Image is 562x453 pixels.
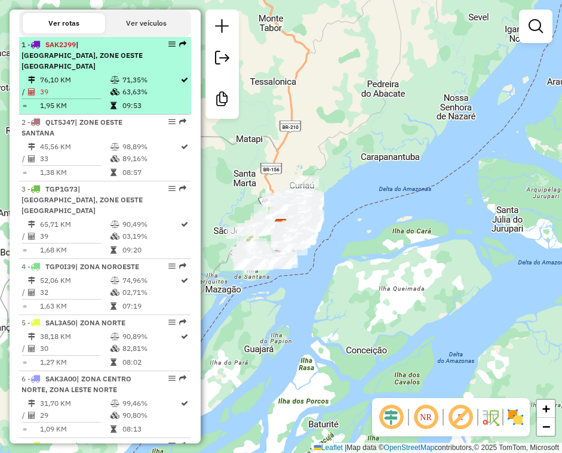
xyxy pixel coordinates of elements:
[105,13,188,33] button: Ver veículos
[45,184,78,193] span: TGP1G73
[542,401,550,416] span: +
[22,40,143,70] span: 1 -
[122,244,180,256] td: 09:20
[39,409,110,421] td: 29
[22,118,122,137] span: | ZONE OESTE SANTANA
[181,277,188,284] i: Rota otimizada
[110,345,119,352] i: % de utilização da cubagem
[179,41,186,48] em: Rota exportada
[22,300,27,312] td: =
[110,76,119,84] i: % de utilização do peso
[22,167,27,178] td: =
[22,40,143,70] span: | [GEOGRAPHIC_DATA], ZONE OESTE [GEOGRAPHIC_DATA]
[110,277,119,284] i: % de utilização do peso
[39,300,110,312] td: 1,63 KM
[39,100,110,112] td: 1,95 KM
[22,423,27,435] td: =
[168,319,176,326] em: Opções
[122,275,180,286] td: 74,96%
[110,169,116,176] i: Tempo total em rota
[110,246,116,254] i: Tempo total em rota
[168,118,176,125] em: Opções
[210,87,234,114] a: Criar modelo
[179,319,186,326] em: Rota exportada
[537,400,555,418] a: Zoom in
[537,418,555,436] a: Zoom out
[22,244,27,256] td: =
[122,86,180,98] td: 63,63%
[39,356,110,368] td: 1,27 KM
[28,333,35,340] i: Distância Total
[110,426,116,433] i: Tempo total em rota
[110,155,119,162] i: % de utilização da cubagem
[110,400,119,407] i: % de utilização do peso
[179,442,186,449] em: Rota exportada
[39,218,110,230] td: 65,71 KM
[168,185,176,192] em: Opções
[39,141,110,153] td: 45,56 KM
[122,343,180,355] td: 82,81%
[45,441,75,450] span: TGP0I43
[506,408,525,427] img: Exibir/Ocultar setores
[168,442,176,449] em: Opções
[39,244,110,256] td: 1,68 KM
[481,408,500,427] img: Fluxo de ruas
[45,118,75,127] span: QLT5J47
[122,409,180,421] td: 90,80%
[122,141,180,153] td: 98,89%
[22,184,143,215] span: | [GEOGRAPHIC_DATA], ZONE OESTE [GEOGRAPHIC_DATA]
[110,88,119,95] i: % de utilização da cubagem
[22,318,125,327] span: 5 -
[122,300,180,312] td: 07:19
[39,423,110,435] td: 1,09 KM
[22,286,27,298] td: /
[122,397,180,409] td: 99,46%
[181,76,188,84] i: Rota otimizada
[210,46,234,73] a: Exportar sessão
[179,118,186,125] em: Rota exportada
[22,409,27,421] td: /
[39,153,110,165] td: 33
[45,374,76,383] span: SAK3A00
[446,403,475,432] span: Exibir rótulo
[75,262,139,271] span: | ZONA NOROESTE
[110,359,116,366] i: Tempo total em rota
[179,185,186,192] em: Rota exportada
[110,333,119,340] i: % de utilização do peso
[75,318,125,327] span: | ZONA NORTE
[22,86,27,98] td: /
[39,286,110,298] td: 32
[22,262,139,271] span: 4 -
[22,343,27,355] td: /
[45,318,75,327] span: SAL3A50
[39,343,110,355] td: 30
[39,331,110,343] td: 38,18 KM
[39,74,110,86] td: 76,10 KM
[122,423,180,435] td: 08:13
[22,230,27,242] td: /
[122,230,180,242] td: 03,19%
[28,289,35,296] i: Total de Atividades
[289,175,319,187] div: Atividade não roteirizada - CLEBINHO CONV.
[411,403,440,432] span: Ocultar NR
[181,143,188,150] i: Rota otimizada
[122,356,180,368] td: 08:02
[28,76,35,84] i: Distância Total
[110,233,119,240] i: % de utilização da cubagem
[274,218,289,234] img: DP ITU
[110,221,119,228] i: % de utilização do peso
[345,443,346,452] span: |
[181,400,188,407] i: Rota otimizada
[122,218,180,230] td: 90,49%
[377,403,406,432] span: Ocultar deslocamento
[384,443,435,452] a: OpenStreetMap
[22,184,143,215] span: 3 -
[28,345,35,352] i: Total de Atividades
[168,41,176,48] em: Opções
[28,143,35,150] i: Distância Total
[22,374,131,394] span: 6 -
[45,40,76,49] span: SAK2J99
[122,167,180,178] td: 08:57
[122,74,180,86] td: 71,35%
[168,375,176,382] em: Opções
